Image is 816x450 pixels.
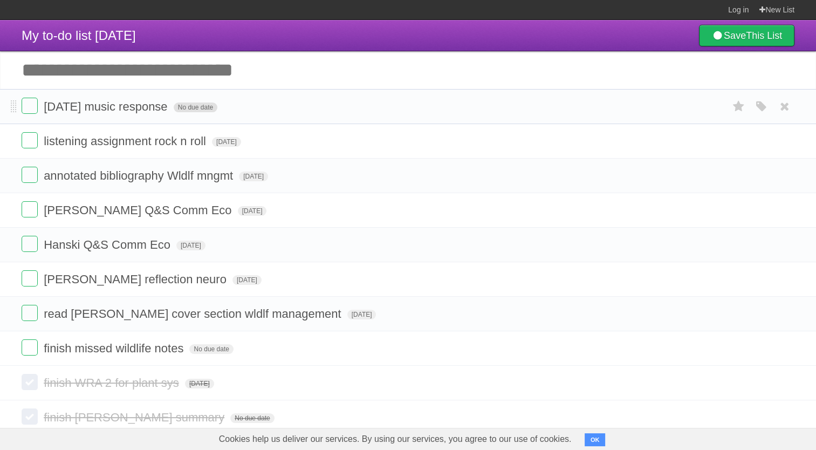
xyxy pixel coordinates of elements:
[208,428,582,450] span: Cookies help us deliver our services. By using our services, you agree to our use of cookies.
[239,172,268,181] span: [DATE]
[44,203,234,217] span: [PERSON_NAME] Q&S Comm Eco
[347,310,376,319] span: [DATE]
[44,169,236,182] span: annotated bibliography Wldlf mngmt
[22,236,38,252] label: Done
[44,411,227,424] span: finish [PERSON_NAME] summary
[44,342,186,355] span: finish missed wildlife notes
[44,376,182,390] span: finish WRA 2 for plant sys
[230,413,274,423] span: No due date
[746,30,782,41] b: This List
[22,408,38,425] label: Done
[22,270,38,287] label: Done
[44,100,170,113] span: [DATE] music response
[176,241,205,250] span: [DATE]
[44,134,209,148] span: listening assignment rock n roll
[174,103,217,112] span: No due date
[585,433,606,446] button: OK
[22,98,38,114] label: Done
[22,28,136,43] span: My to-do list [DATE]
[699,25,794,46] a: SaveThis List
[44,238,173,251] span: Hanski Q&S Comm Eco
[22,201,38,217] label: Done
[44,272,229,286] span: [PERSON_NAME] reflection neuro
[729,98,749,115] label: Star task
[22,374,38,390] label: Done
[189,344,233,354] span: No due date
[232,275,262,285] span: [DATE]
[22,339,38,356] label: Done
[185,379,214,388] span: [DATE]
[22,167,38,183] label: Done
[44,307,344,321] span: read [PERSON_NAME] cover section wldlf management
[212,137,241,147] span: [DATE]
[22,305,38,321] label: Done
[22,132,38,148] label: Done
[238,206,267,216] span: [DATE]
